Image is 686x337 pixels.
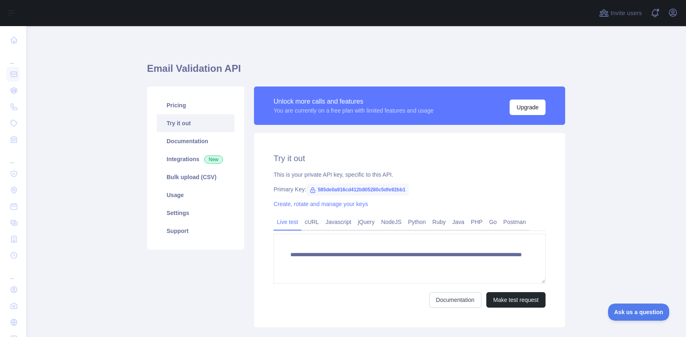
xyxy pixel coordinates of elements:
iframe: Toggle Customer Support [608,304,670,321]
span: 585de0a916cd412b805280c5dfe92bb1 [306,184,409,196]
a: Live test [274,215,301,228]
a: jQuery [354,215,378,228]
a: Go [486,215,500,228]
a: Ruby [429,215,449,228]
a: Python [405,215,429,228]
a: Javascript [322,215,354,228]
div: ... [7,49,20,65]
a: Create, rotate and manage your keys [274,201,368,207]
div: Unlock more calls and features [274,97,434,106]
button: Upgrade [510,100,546,115]
a: Settings [157,204,234,222]
a: Usage [157,186,234,204]
a: Integrations New [157,150,234,168]
h1: Email Validation API [147,62,565,82]
a: Documentation [157,132,234,150]
div: You are currently on a free plan with limited features and usage [274,106,434,115]
h2: Try it out [274,153,546,164]
a: Support [157,222,234,240]
button: Make test request [486,292,546,308]
div: This is your private API key, specific to this API. [274,171,546,179]
a: Java [449,215,468,228]
a: Bulk upload (CSV) [157,168,234,186]
a: Try it out [157,114,234,132]
div: ... [7,149,20,165]
div: Primary Key: [274,185,546,193]
a: PHP [468,215,486,228]
a: Documentation [429,292,481,308]
span: New [204,155,223,164]
span: Invite users [610,9,642,18]
a: NodeJS [378,215,405,228]
button: Invite users [597,7,644,20]
a: cURL [301,215,322,228]
a: Pricing [157,96,234,114]
div: ... [7,264,20,281]
a: Postman [500,215,529,228]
